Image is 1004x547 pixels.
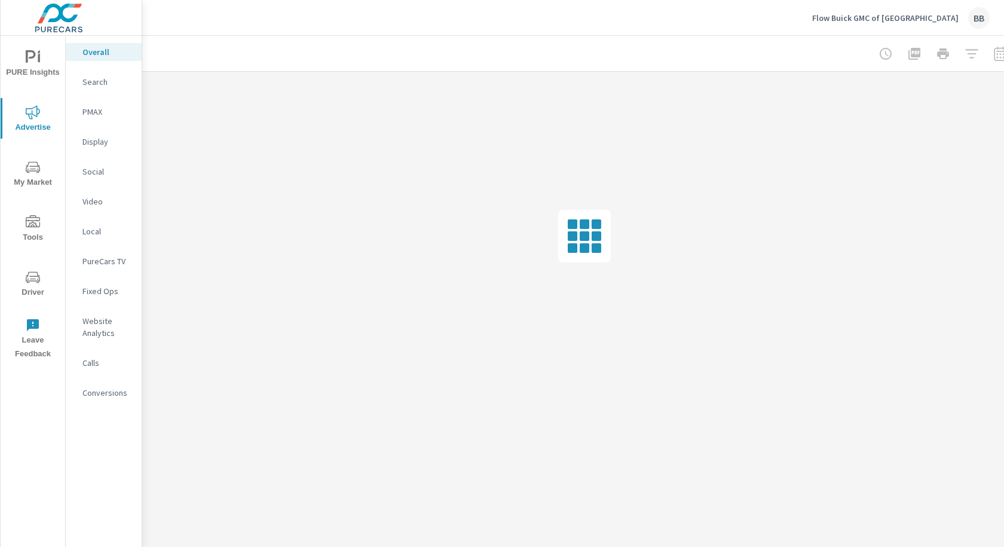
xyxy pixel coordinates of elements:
[82,76,132,88] p: Search
[1,36,65,366] div: nav menu
[82,136,132,148] p: Display
[82,357,132,369] p: Calls
[66,252,142,270] div: PureCars TV
[82,387,132,399] p: Conversions
[82,195,132,207] p: Video
[82,106,132,118] p: PMAX
[66,103,142,121] div: PMAX
[66,73,142,91] div: Search
[66,354,142,372] div: Calls
[812,13,959,23] p: Flow Buick GMC of [GEOGRAPHIC_DATA]
[4,50,62,80] span: PURE Insights
[968,7,990,29] div: BB
[4,215,62,245] span: Tools
[82,285,132,297] p: Fixed Ops
[66,282,142,300] div: Fixed Ops
[66,163,142,181] div: Social
[82,255,132,267] p: PureCars TV
[66,133,142,151] div: Display
[82,46,132,58] p: Overall
[82,225,132,237] p: Local
[4,270,62,300] span: Driver
[66,312,142,342] div: Website Analytics
[82,315,132,339] p: Website Analytics
[4,105,62,135] span: Advertise
[4,318,62,361] span: Leave Feedback
[66,384,142,402] div: Conversions
[66,222,142,240] div: Local
[82,166,132,178] p: Social
[66,43,142,61] div: Overall
[4,160,62,190] span: My Market
[66,192,142,210] div: Video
